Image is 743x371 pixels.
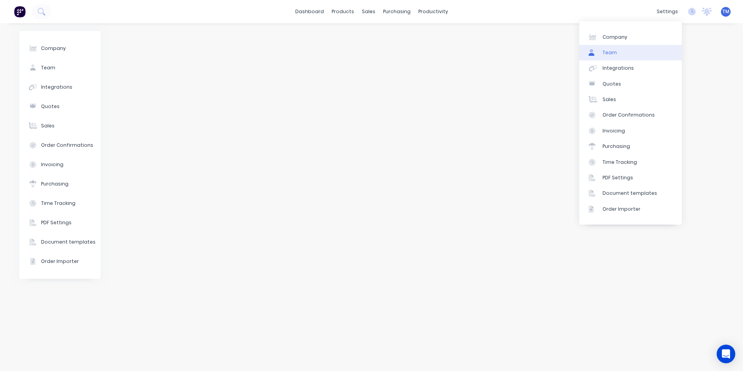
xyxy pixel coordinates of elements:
[603,159,637,166] div: Time Tracking
[19,252,101,271] button: Order Importer
[19,77,101,97] button: Integrations
[603,65,634,72] div: Integrations
[41,103,60,110] div: Quotes
[603,190,657,197] div: Document templates
[41,122,55,129] div: Sales
[579,60,682,76] a: Integrations
[19,116,101,136] button: Sales
[603,143,630,150] div: Purchasing
[603,96,616,103] div: Sales
[722,8,729,15] span: TM
[603,49,617,56] div: Team
[603,127,625,134] div: Invoicing
[579,170,682,185] a: PDF Settings
[579,92,682,107] a: Sales
[41,161,63,168] div: Invoicing
[41,84,72,91] div: Integrations
[41,180,68,187] div: Purchasing
[41,200,75,207] div: Time Tracking
[579,107,682,123] a: Order Confirmations
[14,6,26,17] img: Factory
[19,213,101,232] button: PDF Settings
[328,6,358,17] div: products
[579,29,682,45] a: Company
[653,6,682,17] div: settings
[19,39,101,58] button: Company
[291,6,328,17] a: dashboard
[41,239,96,246] div: Document templates
[41,219,72,226] div: PDF Settings
[19,58,101,77] button: Team
[579,185,682,201] a: Document templates
[579,154,682,170] a: Time Tracking
[579,45,682,60] a: Team
[19,155,101,174] button: Invoicing
[379,6,414,17] div: purchasing
[603,112,655,119] div: Order Confirmations
[19,97,101,116] button: Quotes
[19,174,101,194] button: Purchasing
[579,76,682,92] a: Quotes
[603,81,621,88] div: Quotes
[579,139,682,154] a: Purchasing
[19,136,101,155] button: Order Confirmations
[19,232,101,252] button: Document templates
[579,123,682,139] a: Invoicing
[358,6,379,17] div: sales
[603,174,633,181] div: PDF Settings
[41,45,66,52] div: Company
[41,258,79,265] div: Order Importer
[603,34,627,41] div: Company
[41,64,55,71] div: Team
[579,201,682,217] a: Order Importer
[603,206,640,213] div: Order Importer
[41,142,93,149] div: Order Confirmations
[414,6,452,17] div: productivity
[717,345,735,363] div: Open Intercom Messenger
[19,194,101,213] button: Time Tracking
